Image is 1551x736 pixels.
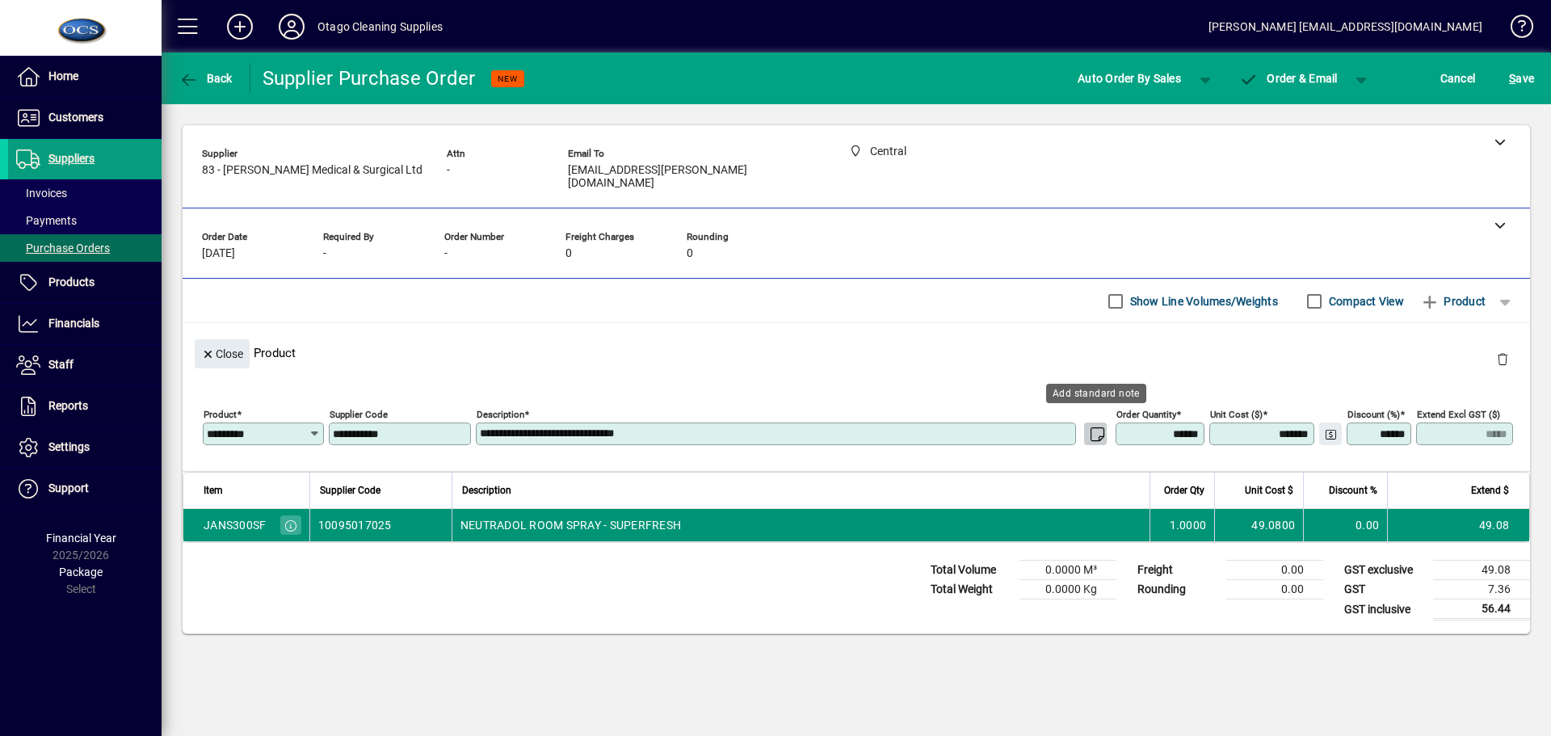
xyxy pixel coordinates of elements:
[1226,561,1323,580] td: 0.00
[162,64,250,93] app-page-header-button: Back
[498,74,518,84] span: NEW
[330,409,388,420] mat-label: Supplier Code
[1336,599,1433,620] td: GST inclusive
[16,187,67,200] span: Invoices
[48,482,89,494] span: Support
[1303,509,1387,541] td: 0.00
[477,409,524,420] mat-label: Description
[8,345,162,385] a: Staff
[1319,423,1342,445] button: Change Price Levels
[1471,482,1509,499] span: Extend $
[568,164,810,190] span: [EMAIL_ADDRESS][PERSON_NAME][DOMAIN_NAME]
[195,339,250,368] button: Close
[447,164,450,177] span: -
[1498,3,1531,56] a: Knowledge Base
[1440,65,1476,91] span: Cancel
[1214,509,1303,541] td: 49.0800
[8,179,162,207] a: Invoices
[8,98,162,138] a: Customers
[48,275,95,288] span: Products
[1347,409,1400,420] mat-label: Discount (%)
[1150,509,1214,541] td: 1.0000
[8,386,162,427] a: Reports
[1387,509,1529,541] td: 49.08
[59,566,103,578] span: Package
[1164,482,1204,499] span: Order Qty
[266,12,317,41] button: Profile
[1417,409,1500,420] mat-label: Extend excl GST ($)
[1336,580,1433,599] td: GST
[1245,482,1293,499] span: Unit Cost $
[462,482,511,499] span: Description
[8,57,162,97] a: Home
[1046,384,1146,403] div: Add standard note
[1433,580,1530,599] td: 7.36
[214,12,266,41] button: Add
[1509,72,1515,85] span: S
[1509,65,1534,91] span: ave
[1436,64,1480,93] button: Cancel
[1433,599,1530,620] td: 56.44
[1116,409,1176,420] mat-label: Order Quantity
[444,247,448,260] span: -
[46,532,116,545] span: Financial Year
[204,482,223,499] span: Item
[923,580,1019,599] td: Total Weight
[201,341,243,368] span: Close
[1070,64,1189,93] button: Auto Order By Sales
[191,346,254,360] app-page-header-button: Close
[8,469,162,509] a: Support
[1329,482,1377,499] span: Discount %
[309,509,452,541] td: 10095017025
[1483,339,1522,378] button: Delete
[565,247,572,260] span: 0
[460,517,681,533] span: NEUTRADOL ROOM SPRAY - SUPERFRESH
[1226,580,1323,599] td: 0.00
[48,399,88,412] span: Reports
[202,164,422,177] span: 83 - [PERSON_NAME] Medical & Surgical Ltd
[1433,561,1530,580] td: 49.08
[16,242,110,254] span: Purchase Orders
[1412,287,1494,316] button: Product
[1210,409,1263,420] mat-label: Unit Cost ($)
[48,440,90,453] span: Settings
[317,14,443,40] div: Otago Cleaning Supplies
[48,111,103,124] span: Customers
[923,561,1019,580] td: Total Volume
[1019,580,1116,599] td: 0.0000 Kg
[1231,64,1346,93] button: Order & Email
[1129,561,1226,580] td: Freight
[179,72,233,85] span: Back
[1208,14,1482,40] div: [PERSON_NAME] [EMAIL_ADDRESS][DOMAIN_NAME]
[48,69,78,82] span: Home
[263,65,476,91] div: Supplier Purchase Order
[174,64,237,93] button: Back
[8,263,162,303] a: Products
[687,247,693,260] span: 0
[1420,288,1486,314] span: Product
[204,517,266,533] div: JANS300SF
[1505,64,1538,93] button: Save
[1336,561,1433,580] td: GST exclusive
[1078,65,1181,91] span: Auto Order By Sales
[1239,72,1338,85] span: Order & Email
[183,323,1530,382] div: Product
[1483,351,1522,366] app-page-header-button: Delete
[1127,293,1278,309] label: Show Line Volumes/Weights
[204,409,237,420] mat-label: Product
[48,152,95,165] span: Suppliers
[16,214,77,227] span: Payments
[1019,561,1116,580] td: 0.0000 M³
[202,247,235,260] span: [DATE]
[8,234,162,262] a: Purchase Orders
[8,207,162,234] a: Payments
[48,358,74,371] span: Staff
[48,317,99,330] span: Financials
[320,482,380,499] span: Supplier Code
[8,304,162,344] a: Financials
[8,427,162,468] a: Settings
[1326,293,1404,309] label: Compact View
[1129,580,1226,599] td: Rounding
[323,247,326,260] span: -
